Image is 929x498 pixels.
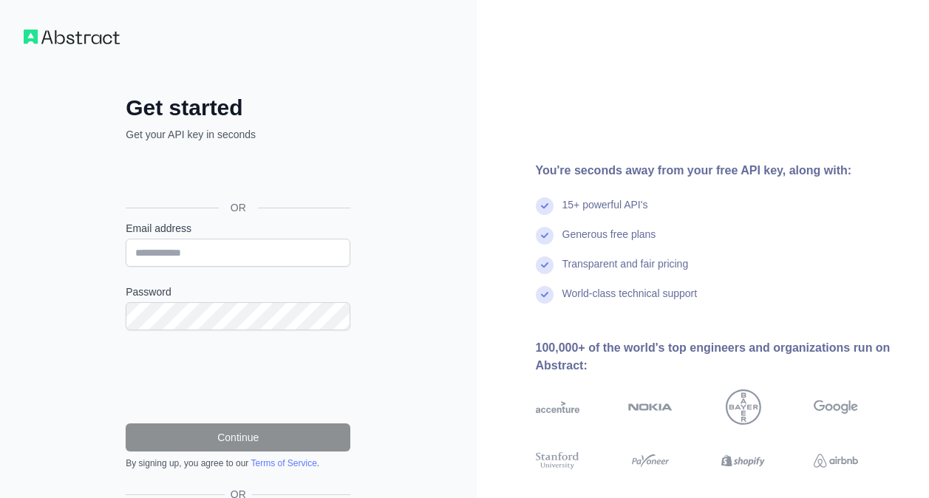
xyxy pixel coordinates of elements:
[628,389,673,425] img: nokia
[126,127,350,142] p: Get your API key in seconds
[126,348,350,406] iframe: reCAPTCHA
[628,450,673,472] img: payoneer
[251,458,316,468] a: Terms of Service
[562,227,656,256] div: Generous free plans
[562,197,648,227] div: 15+ powerful API's
[24,30,120,44] img: Workflow
[536,389,580,425] img: accenture
[118,158,355,191] iframe: Sign in with Google Button
[562,286,698,315] div: World-class technical support
[562,256,689,286] div: Transparent and fair pricing
[536,286,554,304] img: check mark
[536,197,554,215] img: check mark
[536,256,554,274] img: check mark
[126,457,350,469] div: By signing up, you agree to our .
[126,221,350,236] label: Email address
[721,450,766,472] img: shopify
[536,162,906,180] div: You're seconds away from your free API key, along with:
[536,227,554,245] img: check mark
[726,389,761,425] img: bayer
[814,389,858,425] img: google
[536,339,906,375] div: 100,000+ of the world's top engineers and organizations run on Abstract:
[126,284,350,299] label: Password
[219,200,258,215] span: OR
[814,450,858,472] img: airbnb
[536,450,580,472] img: stanford university
[126,423,350,451] button: Continue
[126,95,350,121] h2: Get started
